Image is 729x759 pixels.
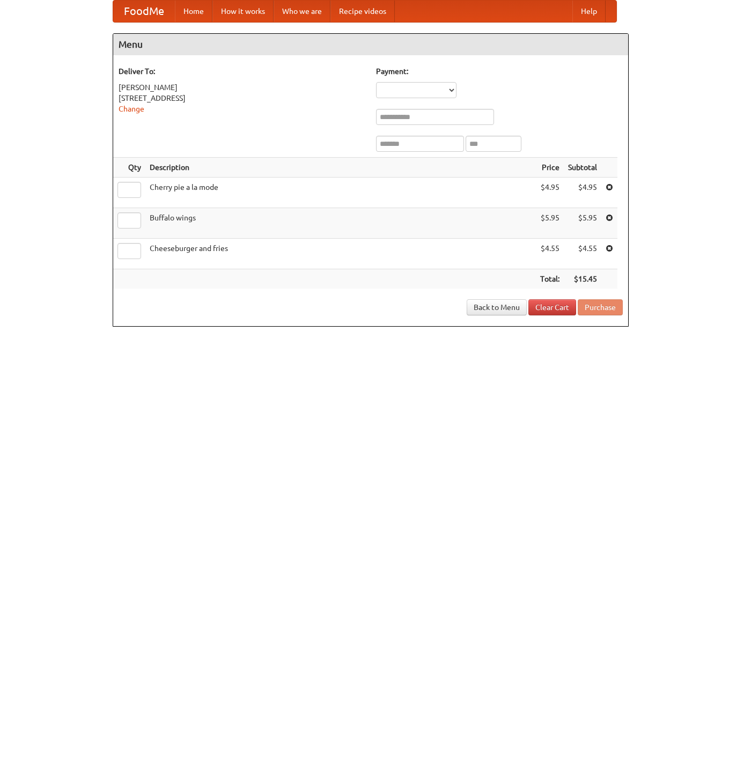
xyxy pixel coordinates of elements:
div: [STREET_ADDRESS] [119,93,365,104]
td: $5.95 [536,208,564,239]
td: $4.95 [564,178,601,208]
h5: Deliver To: [119,66,365,77]
a: Recipe videos [330,1,395,22]
h5: Payment: [376,66,623,77]
a: Change [119,105,144,113]
td: Buffalo wings [145,208,536,239]
h4: Menu [113,34,628,55]
a: FoodMe [113,1,175,22]
th: Price [536,158,564,178]
a: Home [175,1,212,22]
td: Cherry pie a la mode [145,178,536,208]
th: Description [145,158,536,178]
a: How it works [212,1,274,22]
td: Cheeseburger and fries [145,239,536,269]
th: Qty [113,158,145,178]
td: $4.55 [564,239,601,269]
th: $15.45 [564,269,601,289]
td: $4.95 [536,178,564,208]
button: Purchase [578,299,623,315]
a: Clear Cart [528,299,576,315]
th: Subtotal [564,158,601,178]
a: Who we are [274,1,330,22]
td: $4.55 [536,239,564,269]
th: Total: [536,269,564,289]
td: $5.95 [564,208,601,239]
a: Back to Menu [467,299,527,315]
div: [PERSON_NAME] [119,82,365,93]
a: Help [572,1,606,22]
